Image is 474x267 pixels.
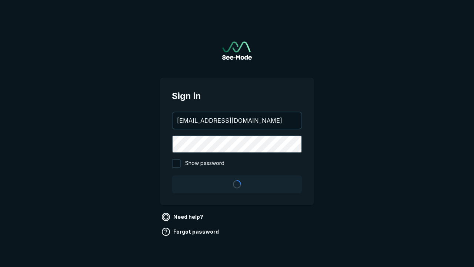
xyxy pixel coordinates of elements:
span: Show password [185,159,224,168]
a: Need help? [160,211,206,223]
input: your@email.com [173,112,301,129]
span: Sign in [172,89,302,103]
a: Forgot password [160,226,222,238]
img: See-Mode Logo [222,42,252,60]
a: Go to sign in [222,42,252,60]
